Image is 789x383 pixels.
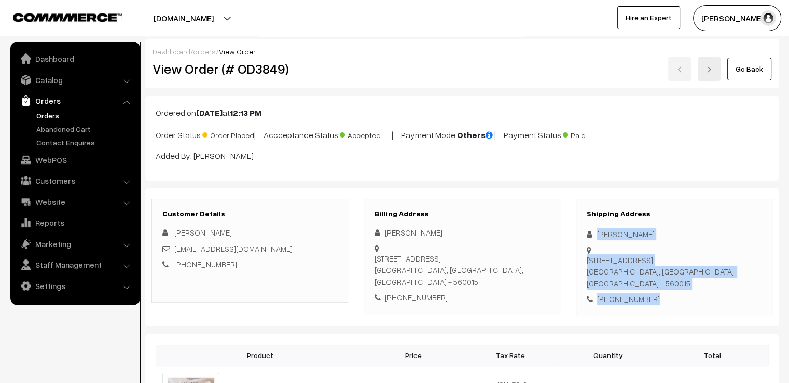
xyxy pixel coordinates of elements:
[230,107,261,118] b: 12:13 PM
[375,292,549,304] div: [PHONE_NUMBER]
[196,107,223,118] b: [DATE]
[117,5,250,31] button: [DOMAIN_NAME]
[340,127,392,141] span: Accepted
[657,345,768,366] th: Total
[13,277,136,295] a: Settings
[193,47,216,56] a: orders
[13,91,136,110] a: Orders
[34,110,136,121] a: Orders
[13,151,136,169] a: WebPOS
[587,254,762,290] div: [STREET_ADDRESS] [GEOGRAPHIC_DATA], [GEOGRAPHIC_DATA], [GEOGRAPHIC_DATA] - 560015
[13,10,104,23] a: COMMMERCE
[13,193,136,211] a: Website
[587,293,762,305] div: [PHONE_NUMBER]
[13,49,136,68] a: Dashboard
[375,210,549,218] h3: Billing Address
[365,345,462,366] th: Price
[13,71,136,89] a: Catalog
[587,228,762,240] div: [PERSON_NAME]
[156,127,768,141] p: Order Status: | Accceptance Status: | Payment Mode: | Payment Status:
[156,106,768,119] p: Ordered on at
[760,10,776,26] img: user
[13,13,122,21] img: COMMMERCE
[202,127,254,141] span: Order Placed
[156,345,365,366] th: Product
[162,210,337,218] h3: Customer Details
[559,345,657,366] th: Quantity
[219,47,256,56] span: View Order
[153,47,190,56] a: Dashboard
[587,210,762,218] h3: Shipping Address
[693,5,781,31] button: [PERSON_NAME]
[153,46,771,57] div: / /
[706,66,712,73] img: right-arrow.png
[34,124,136,134] a: Abandoned Cart
[563,127,615,141] span: Paid
[174,244,293,253] a: [EMAIL_ADDRESS][DOMAIN_NAME]
[457,130,494,140] b: Others
[13,255,136,274] a: Staff Management
[462,345,559,366] th: Tax Rate
[34,137,136,148] a: Contact Enquires
[13,171,136,190] a: Customers
[174,259,237,269] a: [PHONE_NUMBER]
[13,213,136,232] a: Reports
[617,6,680,29] a: Hire an Expert
[727,58,771,80] a: Go Back
[13,235,136,253] a: Marketing
[375,227,549,239] div: [PERSON_NAME]
[174,228,232,237] span: [PERSON_NAME]
[375,253,549,288] div: [STREET_ADDRESS] [GEOGRAPHIC_DATA], [GEOGRAPHIC_DATA], [GEOGRAPHIC_DATA] - 560015
[156,149,768,162] p: Added By: [PERSON_NAME]
[153,61,349,77] h2: View Order (# OD3849)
